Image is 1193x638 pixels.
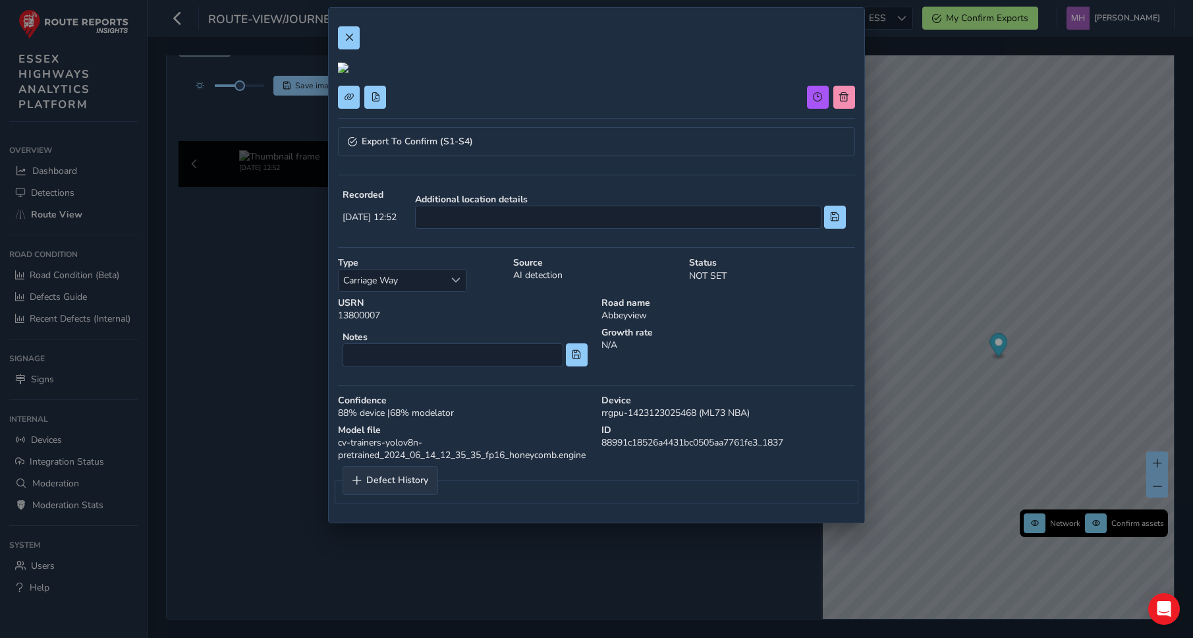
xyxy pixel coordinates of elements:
strong: USRN [338,297,592,309]
strong: Confidence [338,394,592,407]
div: cv-trainers-yolov8n-pretrained_2024_06_14_12_35_35_fp16_honeycomb.engine [333,419,596,466]
strong: Road name [601,297,855,309]
strong: Growth rate [601,326,855,339]
div: AI detection [509,252,684,297]
div: 88 % device | 68 % modelator [333,390,596,424]
strong: Type [338,256,504,269]
strong: Source [513,256,679,269]
div: 88991c18526a4431bc0505aa7761fe3_1837 [597,419,860,466]
span: Export To Confirm (S1-S4) [362,137,473,146]
div: Abbeyview [597,292,860,326]
span: Defect History [366,476,428,485]
a: Expand [338,127,855,156]
strong: ID [601,424,855,436]
span: Carriage Way [339,270,445,291]
div: Select a type [445,270,466,291]
a: Defect History [343,467,437,494]
div: 13800007 [333,292,596,326]
span: [DATE] 12:52 [343,211,397,223]
strong: Model file [338,424,592,436]
strong: Notes [343,331,587,343]
strong: Additional location details [415,193,846,206]
div: N/A [597,322,860,376]
p: NOT SET [689,269,855,283]
strong: Status [689,256,855,269]
strong: Recorded [343,188,397,201]
div: Open Intercom Messenger [1148,593,1180,625]
strong: Device [601,394,855,407]
div: rrgpu-1423123025468 (ML73 NBA) [597,390,860,424]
